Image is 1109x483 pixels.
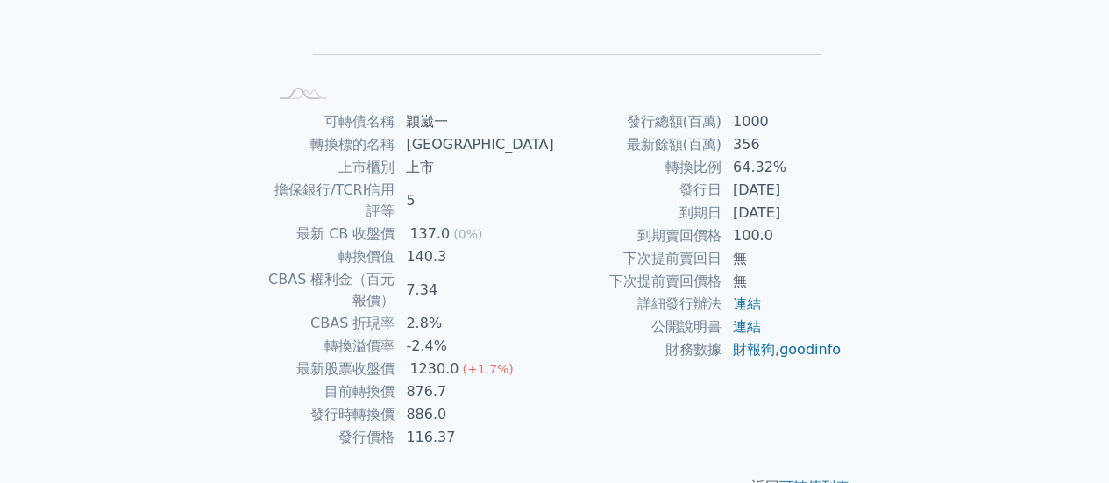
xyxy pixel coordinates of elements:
[395,426,554,449] td: 116.37
[395,335,554,358] td: -2.4%
[733,318,761,335] a: 連結
[555,316,722,338] td: 公開說明書
[406,359,462,380] div: 1230.0
[555,110,722,133] td: 發行總額(百萬)
[453,227,482,241] span: (0%)
[722,224,842,247] td: 100.0
[267,245,396,268] td: 轉換價值
[395,133,554,156] td: [GEOGRAPHIC_DATA]
[1021,399,1109,483] iframe: Chat Widget
[395,179,554,223] td: 5
[722,133,842,156] td: 356
[395,156,554,179] td: 上市
[722,247,842,270] td: 無
[779,341,841,358] a: goodinfo
[555,202,722,224] td: 到期日
[395,110,554,133] td: 穎崴一
[722,202,842,224] td: [DATE]
[267,312,396,335] td: CBAS 折現率
[462,362,513,376] span: (+1.7%)
[395,380,554,403] td: 876.7
[733,341,775,358] a: 財報狗
[267,223,396,245] td: 最新 CB 收盤價
[267,133,396,156] td: 轉換標的名稱
[722,156,842,179] td: 64.32%
[722,110,842,133] td: 1000
[267,179,396,223] td: 擔保銀行/TCRI信用評等
[267,358,396,380] td: 最新股票收盤價
[722,179,842,202] td: [DATE]
[555,270,722,293] td: 下次提前賣回價格
[395,268,554,312] td: 7.34
[267,426,396,449] td: 發行價格
[555,247,722,270] td: 下次提前賣回日
[395,312,554,335] td: 2.8%
[555,179,722,202] td: 發行日
[1021,399,1109,483] div: 聊天小工具
[267,156,396,179] td: 上市櫃別
[555,133,722,156] td: 最新餘額(百萬)
[722,270,842,293] td: 無
[267,110,396,133] td: 可轉債名稱
[406,224,453,245] div: 137.0
[267,268,396,312] td: CBAS 權利金（百元報價）
[395,403,554,426] td: 886.0
[733,295,761,312] a: 連結
[555,224,722,247] td: 到期賣回價格
[267,335,396,358] td: 轉換溢價率
[722,338,842,361] td: ,
[555,293,722,316] td: 詳細發行辦法
[267,403,396,426] td: 發行時轉換價
[555,338,722,361] td: 財務數據
[395,245,554,268] td: 140.3
[267,380,396,403] td: 目前轉換價
[555,156,722,179] td: 轉換比例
